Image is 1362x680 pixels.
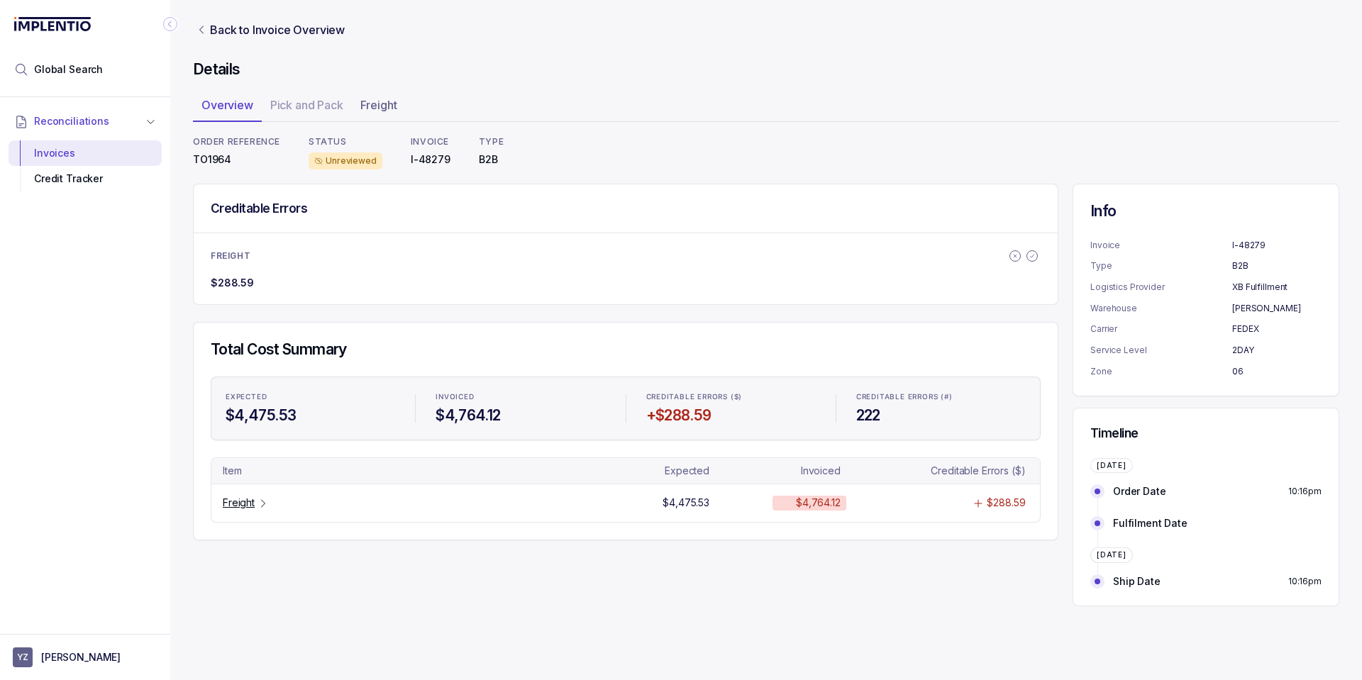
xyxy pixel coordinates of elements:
p: Invoiced [801,464,841,478]
h4: 222 [856,406,1026,425]
h4: $4,475.53 [226,406,395,425]
p: [DATE] [1097,551,1126,559]
p: $4,475.53 [663,496,709,510]
ul: Information Summary [1090,238,1322,379]
p: FREIGHT [211,250,250,262]
p: I-48279 [411,152,450,167]
p: Carrier [1090,322,1232,336]
p: Item [223,464,241,478]
h5: Creditable Errors [211,201,307,216]
td: Table Cell-text 2 [767,496,904,510]
p: $288.59 [211,276,254,290]
p: Ship Date [1113,574,1161,589]
p: INVOICE [411,136,450,147]
p: $288.59 [987,496,1025,510]
p: Service Level [1090,343,1232,357]
span: Reconciliations [34,114,109,128]
li: Statistic INVOICED [427,383,614,434]
p: I-48279 [1232,238,1322,252]
ul: Statistic Highlights [211,377,1041,440]
td: Table Cell-text 3 [903,496,1034,510]
p: B2B [1232,259,1322,273]
p: Expected [665,464,709,478]
h4: $4,764.12 [436,406,605,425]
h4: Details [193,60,1339,79]
div: Collapse Icon [162,16,179,33]
p: 06 [1232,364,1322,379]
p: 10:16pm [1288,484,1322,498]
td: Table Cell-text 2 [767,464,904,478]
p: Order Date [1113,484,1166,498]
p: Creditable Errors ($) [931,464,1025,478]
p: [PERSON_NAME] [1232,301,1322,316]
a: Link Back to Invoice Overview [193,21,348,38]
p: INVOICED [436,393,474,401]
button: Reconciliations [9,106,162,137]
p: TO1964 [193,152,280,167]
p: 2DAY [1232,343,1322,357]
li: Tab Freight [352,94,406,122]
li: Statistic CREDITABLE ERRORS (#) [848,383,1034,434]
p: Overview [201,96,253,113]
td: Table Cell-text 1 [630,464,767,478]
p: Freight [360,96,397,113]
ul: Tab Group [193,94,1339,122]
p: 10:16pm [1288,574,1322,589]
li: Statistic EXPECTED [217,383,404,434]
div: Credit Tracker [20,166,150,191]
p: Type [1090,259,1232,273]
button: User initials[PERSON_NAME] [13,647,157,667]
p: Zone [1090,364,1232,379]
td: Table Cell-text 3 [903,464,1034,478]
p: TYPE [479,136,504,147]
p: $4,764.12 [796,496,841,510]
p: Logistics Provider [1090,280,1232,294]
div: Invoices [20,140,150,166]
h4: Total Cost Summary [211,340,1041,359]
p: B2B [479,152,504,167]
p: STATUS [309,136,382,147]
span: Global Search [34,62,103,77]
p: ORDER REFERENCE [193,136,280,147]
h5: Timeline [1090,425,1322,441]
li: Tab Overview [193,94,262,122]
p: [DATE] [1097,462,1126,470]
td: Table Cell-text 1 [630,496,767,510]
p: CREDITABLE ERRORS ($) [646,393,743,401]
div: Reconciliations [9,138,162,195]
li: Statistic CREDITABLE ERRORS ($) [638,383,824,434]
div: Unreviewed [309,152,382,169]
p: XB Fulfillment [1232,280,1322,294]
p: FEDEX [1232,322,1322,336]
h4: +$288.59 [646,406,816,425]
td: Table Cell-text 0 [217,464,621,478]
p: Fulfilment Date [1113,516,1187,530]
p: CREDITABLE ERRORS (#) [856,393,953,401]
p: EXPECTED [226,393,267,401]
h4: Info [1090,201,1322,221]
span: User initials [13,647,33,667]
p: [PERSON_NAME] [41,650,121,664]
p: Invoice [1090,238,1232,252]
p: Freight [223,496,255,510]
td: Table Cell-link 0 [217,496,621,510]
p: Back to Invoice Overview [210,21,345,38]
p: Warehouse [1090,301,1232,316]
